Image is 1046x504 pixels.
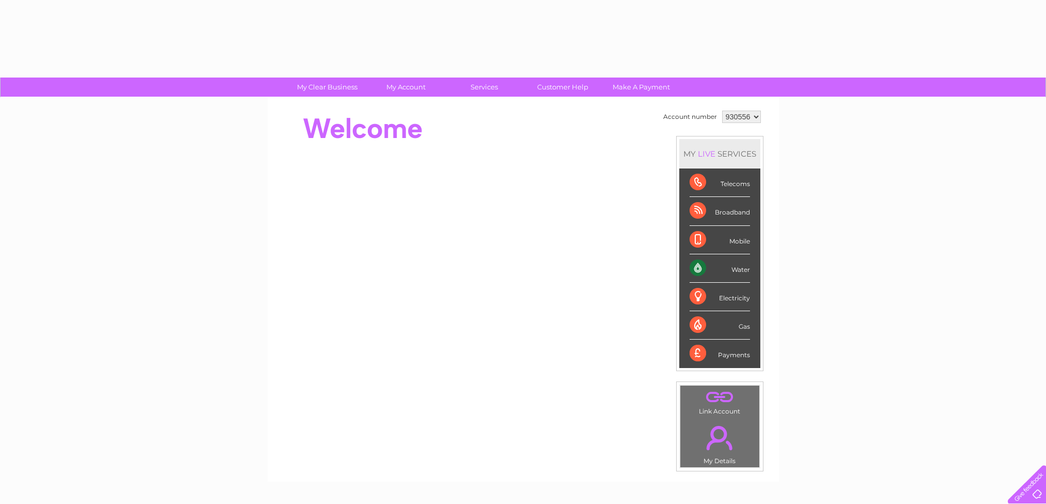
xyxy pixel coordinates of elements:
div: Telecoms [690,169,750,197]
div: Electricity [690,283,750,311]
a: Customer Help [520,78,605,97]
td: Account number [661,108,720,126]
a: . [683,420,757,456]
a: Make A Payment [599,78,684,97]
a: Services [442,78,527,97]
div: Mobile [690,226,750,254]
td: My Details [680,417,760,468]
div: Gas [690,311,750,340]
a: My Clear Business [285,78,370,97]
a: . [683,388,757,406]
div: MY SERVICES [679,139,760,169]
div: Broadband [690,197,750,225]
a: My Account [363,78,448,97]
div: Payments [690,340,750,368]
div: LIVE [696,149,717,159]
div: Water [690,254,750,283]
td: Link Account [680,385,760,418]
